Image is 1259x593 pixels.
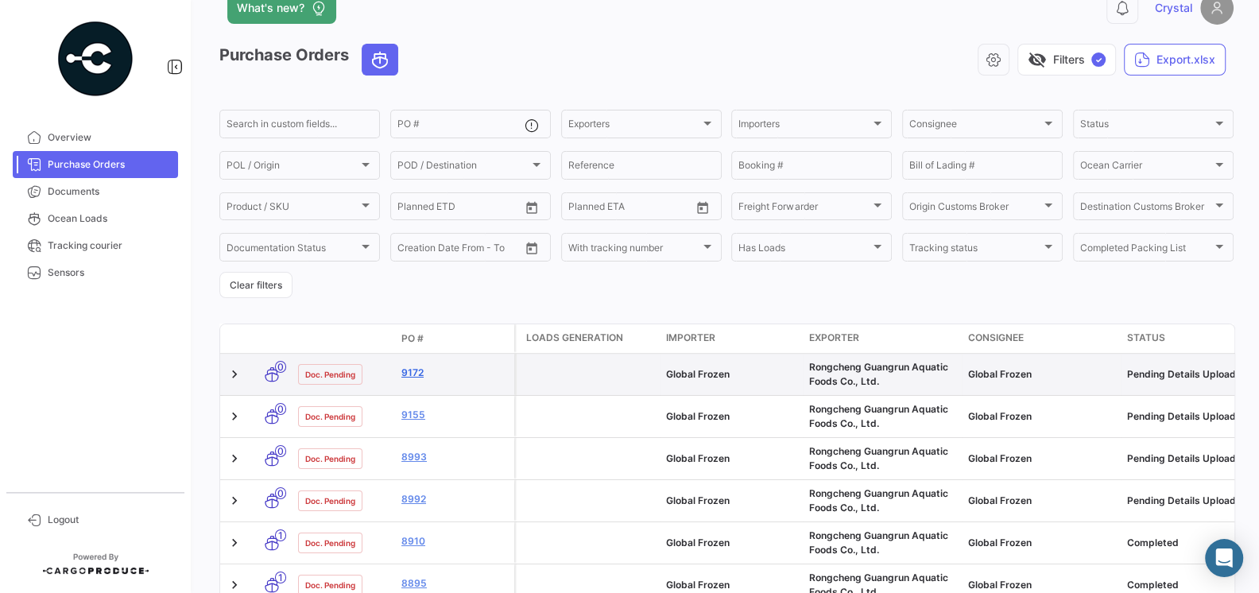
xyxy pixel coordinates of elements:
a: Expand/Collapse Row [227,366,242,382]
a: Ocean Loads [13,205,178,232]
span: Doc. Pending [305,452,355,465]
datatable-header-cell: Importer [660,324,803,353]
span: POL / Origin [227,162,358,173]
span: 1 [275,572,286,583]
input: From [568,203,591,215]
span: Exporters [568,121,700,132]
a: Sensors [13,259,178,286]
span: Origin Customs Broker [909,203,1041,215]
span: Destination Customs Broker [1080,203,1212,215]
a: Documents [13,178,178,205]
a: 8910 [401,534,508,548]
a: 8993 [401,450,508,464]
span: 0 [275,445,286,457]
span: Has Loads [738,244,870,255]
button: Open calendar [520,236,544,260]
a: Expand/Collapse Row [227,409,242,424]
datatable-header-cell: Consignee [962,324,1121,353]
span: Global Frozen [666,410,730,422]
span: Consignee [909,121,1041,132]
span: Doc. Pending [305,494,355,507]
span: Global Frozen [968,579,1032,591]
span: Global Frozen [666,579,730,591]
button: Ocean [362,45,397,75]
span: Doc. Pending [305,410,355,423]
span: visibility_off [1028,50,1047,69]
span: Sensors [48,265,172,280]
span: Global Frozen [666,537,730,548]
a: 9172 [401,366,508,380]
span: Rongcheng Guangrun Aquatic Foods Co., Ltd. [809,361,948,387]
span: Rongcheng Guangrun Aquatic Foods Co., Ltd. [809,445,948,471]
span: Global Frozen [968,410,1032,422]
span: Documents [48,184,172,199]
a: Expand/Collapse Row [227,577,242,593]
button: Export.xlsx [1124,44,1226,76]
span: Overview [48,130,172,145]
span: Tracking courier [48,238,172,253]
a: 8992 [401,492,508,506]
div: Abrir Intercom Messenger [1205,539,1243,577]
span: Freight Forwarder [738,203,870,215]
span: With tracking number [568,244,700,255]
button: Clear filters [219,272,292,298]
span: 0 [275,403,286,415]
h3: Purchase Orders [219,44,403,76]
span: Consignee [968,331,1024,345]
input: To [431,203,489,215]
span: ✓ [1091,52,1106,67]
span: Global Frozen [666,494,730,506]
span: PO # [401,331,424,346]
span: Global Frozen [666,452,730,464]
a: Expand/Collapse Row [227,451,242,467]
span: Tracking status [909,244,1041,255]
span: Doc. Pending [305,537,355,549]
datatable-header-cell: PO # [395,325,514,352]
datatable-header-cell: Exporter [803,324,962,353]
span: Logout [48,513,172,527]
datatable-header-cell: Transport mode [252,332,292,345]
input: To [431,244,489,255]
span: Documentation Status [227,244,358,255]
a: Overview [13,124,178,151]
span: Rongcheng Guangrun Aquatic Foods Co., Ltd. [809,487,948,514]
span: Exporter [809,331,859,345]
span: Ocean Carrier [1080,162,1212,173]
span: Status [1080,121,1212,132]
span: Rongcheng Guangrun Aquatic Foods Co., Ltd. [809,529,948,556]
span: Purchase Orders [48,157,172,172]
button: visibility_offFilters✓ [1017,44,1116,76]
button: Open calendar [691,196,715,219]
datatable-header-cell: Loads generation [517,324,660,353]
a: Expand/Collapse Row [227,493,242,509]
span: Doc. Pending [305,368,355,381]
span: Global Frozen [968,368,1032,380]
span: Global Frozen [968,452,1032,464]
span: Importer [666,331,715,345]
span: Doc. Pending [305,579,355,591]
span: Completed Packing List [1080,244,1212,255]
span: Global Frozen [666,368,730,380]
input: To [602,203,660,215]
a: 9155 [401,408,508,422]
span: Loads generation [526,331,623,345]
span: Global Frozen [968,537,1032,548]
a: 8895 [401,576,508,591]
span: Rongcheng Guangrun Aquatic Foods Co., Ltd. [809,403,948,429]
span: Product / SKU [227,203,358,215]
span: Ocean Loads [48,211,172,226]
a: Tracking courier [13,232,178,259]
a: Purchase Orders [13,151,178,178]
a: Expand/Collapse Row [227,535,242,551]
span: 1 [275,529,286,541]
span: POD / Destination [397,162,529,173]
input: From [397,244,420,255]
button: Open calendar [520,196,544,219]
span: Global Frozen [968,494,1032,506]
span: 0 [275,487,286,499]
span: Status [1127,331,1165,345]
span: 0 [275,361,286,373]
datatable-header-cell: Doc. Status [292,332,395,345]
img: powered-by.png [56,19,135,99]
span: Importers [738,121,870,132]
